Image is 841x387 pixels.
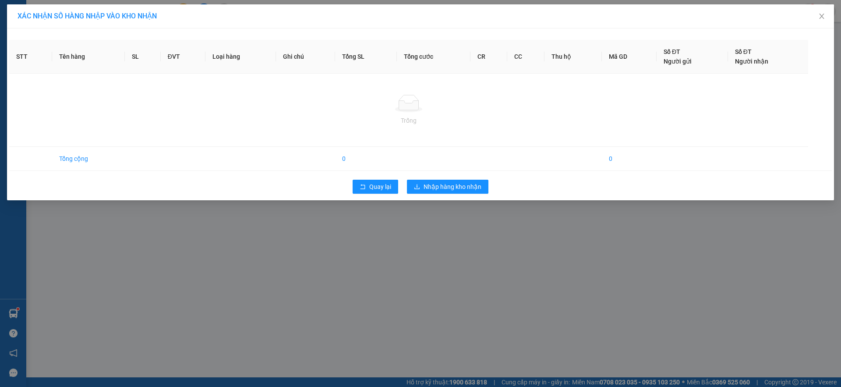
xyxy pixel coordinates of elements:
[507,40,544,74] th: CC
[335,40,397,74] th: Tổng SL
[407,180,488,194] button: downloadNhập hàng kho nhận
[664,58,692,65] span: Người gửi
[735,48,752,55] span: Số ĐT
[52,147,125,171] td: Tổng cộng
[397,40,470,74] th: Tổng cước
[16,116,801,125] div: Trống
[18,12,157,20] span: XÁC NHẬN SỐ HÀNG NHẬP VÀO KHO NHẬN
[335,147,397,171] td: 0
[809,4,834,29] button: Close
[602,147,657,171] td: 0
[544,40,601,74] th: Thu hộ
[161,40,205,74] th: ĐVT
[276,40,336,74] th: Ghi chú
[360,184,366,191] span: rollback
[205,40,276,74] th: Loại hàng
[9,40,52,74] th: STT
[52,40,125,74] th: Tên hàng
[369,182,391,192] span: Quay lại
[414,184,420,191] span: download
[470,40,508,74] th: CR
[353,180,398,194] button: rollbackQuay lại
[818,13,825,20] span: close
[735,58,768,65] span: Người nhận
[125,40,160,74] th: SL
[602,40,657,74] th: Mã GD
[424,182,481,192] span: Nhập hàng kho nhận
[664,48,680,55] span: Số ĐT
